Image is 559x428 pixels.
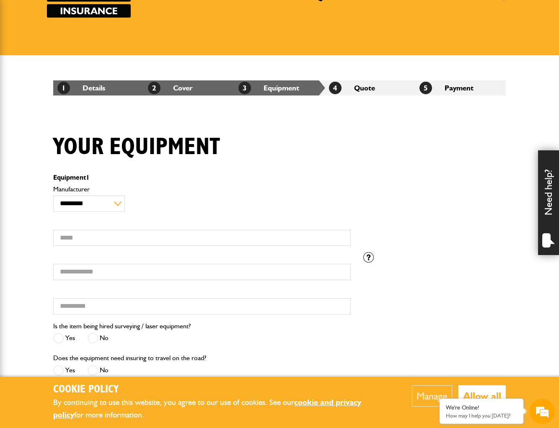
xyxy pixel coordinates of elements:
[446,404,517,411] div: We're Online!
[148,82,160,94] span: 2
[415,80,506,95] li: Payment
[53,174,351,181] p: Equipment
[458,385,506,407] button: Allow all
[57,83,105,92] a: 1Details
[53,133,220,161] h1: Your equipment
[53,365,75,376] label: Yes
[419,82,432,94] span: 5
[234,80,325,95] li: Equipment
[412,385,452,407] button: Manage
[238,82,251,94] span: 3
[53,323,191,330] label: Is the item being hired surveying / laser equipment?
[53,383,386,396] h2: Cookie Policy
[86,173,90,181] span: 1
[53,333,75,343] label: Yes
[329,82,342,94] span: 4
[53,186,351,193] label: Manufacturer
[148,83,193,92] a: 2Cover
[53,396,386,422] p: By continuing to use this website, you agree to our use of cookies. See our for more information.
[325,80,415,95] li: Quote
[538,150,559,255] div: Need help?
[53,355,206,361] label: Does the equipment need insuring to travel on the road?
[57,82,70,94] span: 1
[88,333,109,343] label: No
[446,413,517,419] p: How may I help you today?
[88,365,109,376] label: No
